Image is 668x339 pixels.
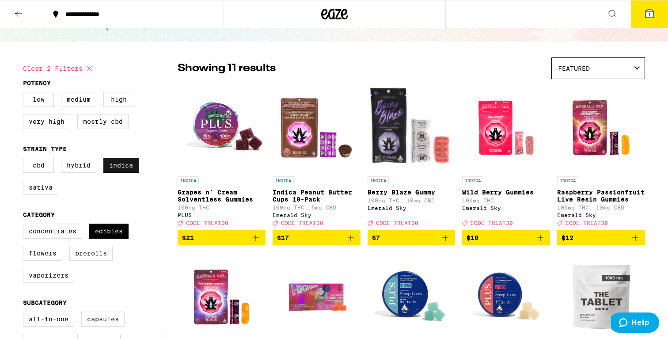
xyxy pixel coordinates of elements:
label: Capsules [81,312,125,327]
span: $12 [562,234,573,241]
p: 100mg THC [462,198,550,203]
span: CODE TREAT30 [471,220,513,226]
label: Edibles [89,224,129,239]
button: Clear 2 filters [23,57,95,80]
legend: Subcategory [23,299,67,306]
img: Emerald Sky - Indica Peanut Butter Cups 10-Pack [273,84,361,172]
p: Raspberry Passionfruit Live Resin Gummies [557,189,645,203]
legend: Category [23,211,55,218]
img: Emerald Sky - Wild Berry Gummies [462,84,550,172]
label: Mostly CBD [77,114,129,129]
p: Showing 11 results [178,61,276,76]
span: $17 [277,234,289,241]
label: Concentrates [23,224,82,239]
a: Open page for Raspberry Passionfruit Live Resin Gummies from Emerald Sky [557,84,645,230]
span: $7 [372,234,380,241]
button: Add to bag [178,230,266,245]
span: Featured [558,65,590,72]
label: Low [23,92,54,107]
p: Berry Blaze Gummy [368,189,455,196]
a: Open page for Wild Berry Gummies from Emerald Sky [462,84,550,230]
div: Emerald Sky [273,212,361,218]
span: $10 [467,234,478,241]
button: Add to bag [273,230,361,245]
p: 100mg THC: 10mg CBD [368,198,455,203]
div: Emerald Sky [462,205,550,211]
p: INDICA [368,176,389,184]
span: CODE TREAT30 [376,220,418,226]
img: Emerald Sky - Raspberry Passionfruit Live Resin Gummies [557,84,645,172]
a: Open page for Indica Peanut Butter Cups 10-Pack from Emerald Sky [273,84,361,230]
p: 100mg THC [178,205,266,210]
button: Add to bag [368,230,455,245]
img: PLUS - Grapes n' Cream Solventless Gummies [178,84,266,172]
a: Open page for Grapes n' Cream Solventless Gummies from PLUS [178,84,266,230]
div: Emerald Sky [557,212,645,218]
label: Sativa [23,180,58,195]
label: High [103,92,134,107]
p: Grapes n' Cream Solventless Gummies [178,189,266,203]
label: CBD [23,158,54,173]
label: Hybrid [61,158,96,173]
legend: Strain Type [23,145,67,152]
span: CODE TREAT30 [281,220,323,226]
p: 100mg THC: 5mg CBD [273,205,361,210]
div: Emerald Sky [368,205,455,211]
legend: Potency [23,80,51,87]
button: 1 [631,0,668,28]
a: Open page for Berry Blaze Gummy from Emerald Sky [368,84,455,230]
label: Vaporizers [23,268,74,283]
p: INDICA [273,176,294,184]
p: Wild Berry Gummies [462,189,550,196]
p: INDICA [557,176,578,184]
p: INDICA [462,176,483,184]
span: $21 [182,234,194,241]
span: 1 [648,12,651,17]
p: 100mg THC: 10mg CBD [557,205,645,210]
span: CODE TREAT30 [186,220,228,226]
label: Flowers [23,246,62,261]
label: All-In-One [23,312,74,327]
label: Prerolls [69,246,113,261]
p: INDICA [178,176,199,184]
label: Medium [61,92,96,107]
label: Very High [23,114,70,129]
div: PLUS [178,212,266,218]
p: Indica Peanut Butter Cups 10-Pack [273,189,361,203]
button: Add to bag [462,230,550,245]
button: Add to bag [557,230,645,245]
label: Indica [103,158,139,173]
img: Emerald Sky - Berry Blaze Gummy [368,84,455,172]
iframe: Opens a widget where you can find more information [611,312,659,335]
span: CODE TREAT30 [566,220,608,226]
